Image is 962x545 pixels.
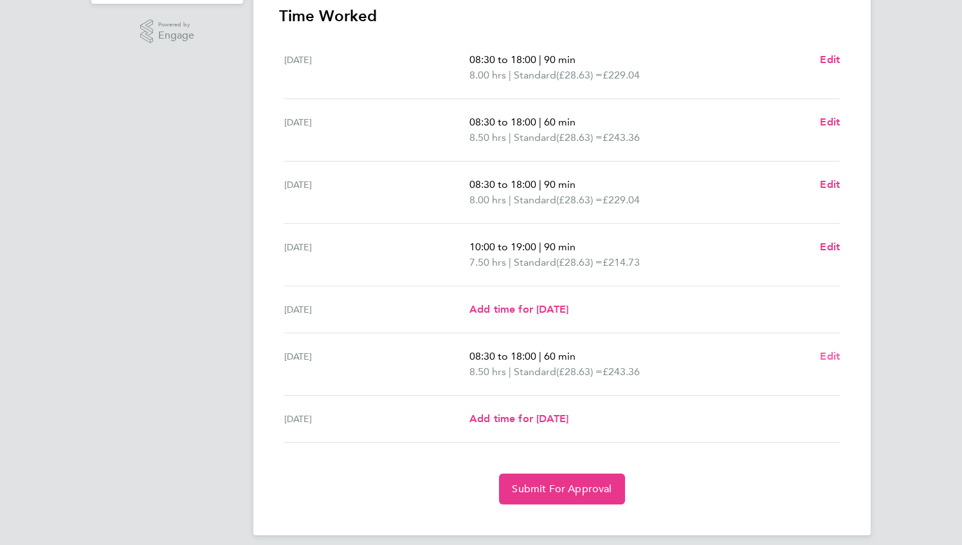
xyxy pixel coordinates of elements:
[469,178,536,190] span: 08:30 to 18:00
[284,302,469,317] div: [DATE]
[509,131,511,143] span: |
[820,115,840,130] a: Edit
[158,30,194,41] span: Engage
[539,350,541,362] span: |
[509,256,511,268] span: |
[539,178,541,190] span: |
[469,412,568,425] span: Add time for [DATE]
[284,177,469,208] div: [DATE]
[514,364,556,380] span: Standard
[284,115,469,145] div: [DATE]
[544,116,576,128] span: 60 min
[284,411,469,427] div: [DATE]
[514,130,556,145] span: Standard
[544,350,576,362] span: 60 min
[556,194,603,206] span: (£28.63) =
[284,349,469,380] div: [DATE]
[603,131,640,143] span: £243.36
[820,350,840,362] span: Edit
[509,365,511,378] span: |
[820,178,840,190] span: Edit
[499,474,624,504] button: Submit For Approval
[539,241,541,253] span: |
[469,69,506,81] span: 8.00 hrs
[820,53,840,66] span: Edit
[603,365,640,378] span: £243.36
[140,19,195,44] a: Powered byEngage
[820,239,840,255] a: Edit
[820,349,840,364] a: Edit
[539,116,541,128] span: |
[544,53,576,66] span: 90 min
[514,192,556,208] span: Standard
[469,350,536,362] span: 08:30 to 18:00
[820,177,840,192] a: Edit
[469,256,506,268] span: 7.50 hrs
[469,53,536,66] span: 08:30 to 18:00
[469,131,506,143] span: 8.50 hrs
[556,69,603,81] span: (£28.63) =
[556,365,603,378] span: (£28.63) =
[514,255,556,270] span: Standard
[556,131,603,143] span: (£28.63) =
[539,53,541,66] span: |
[469,116,536,128] span: 08:30 to 18:00
[820,116,840,128] span: Edit
[284,52,469,83] div: [DATE]
[469,241,536,253] span: 10:00 to 19:00
[544,241,576,253] span: 90 min
[514,68,556,83] span: Standard
[509,69,511,81] span: |
[469,194,506,206] span: 8.00 hrs
[603,194,640,206] span: £229.04
[556,256,603,268] span: (£28.63) =
[544,178,576,190] span: 90 min
[820,52,840,68] a: Edit
[469,302,568,317] a: Add time for [DATE]
[469,411,568,427] a: Add time for [DATE]
[603,256,640,268] span: £214.73
[820,241,840,253] span: Edit
[158,19,194,30] span: Powered by
[512,483,612,495] span: Submit For Approval
[603,69,640,81] span: £229.04
[469,365,506,378] span: 8.50 hrs
[284,239,469,270] div: [DATE]
[279,6,845,26] h3: Time Worked
[509,194,511,206] span: |
[469,303,568,315] span: Add time for [DATE]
